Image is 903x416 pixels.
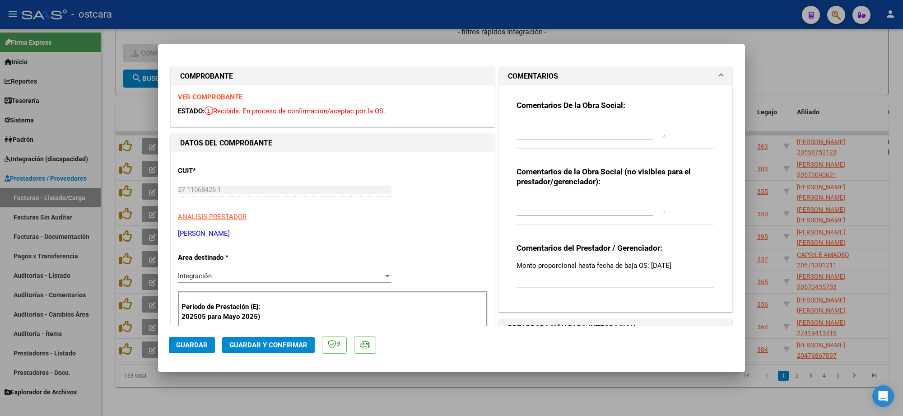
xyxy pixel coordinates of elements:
[205,107,385,115] span: Recibida. En proceso de confirmacion/aceptac por la OS.
[178,166,271,176] p: CUIT
[169,337,215,353] button: Guardar
[182,302,272,322] p: Período de Prestación (Ej: 202505 para Mayo 2025)
[499,319,732,337] mat-expansion-panel-header: PREAPROBACIÓN PARA INTEGRACION
[180,139,272,147] strong: DATOS DEL COMPROBANTE
[178,93,242,101] a: VER COMPROBANTE
[517,243,662,252] strong: Comentarios del Prestador / Gerenciador:
[517,167,691,186] strong: Comentarios de la Obra Social (no visibles para el prestador/gerenciador):
[222,337,315,353] button: Guardar y Confirmar
[499,85,732,312] div: COMENTARIOS
[178,213,247,221] span: ANALISIS PRESTADOR
[178,272,212,280] span: Integración
[178,252,271,263] p: Area destinado *
[178,229,488,239] p: [PERSON_NAME]
[180,72,233,80] strong: COMPROBANTE
[508,323,635,334] h1: PREAPROBACIÓN PARA INTEGRACION
[517,261,714,271] p: Monto proporcional hasta fecha de baja OS: [DATE]
[229,341,307,349] span: Guardar y Confirmar
[872,385,894,407] div: Open Intercom Messenger
[517,101,625,110] strong: Comentarios De la Obra Social:
[178,107,205,115] span: ESTADO:
[499,67,732,85] mat-expansion-panel-header: COMENTARIOS
[176,341,208,349] span: Guardar
[508,71,558,82] h1: COMENTARIOS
